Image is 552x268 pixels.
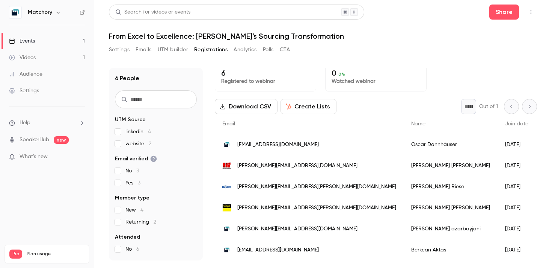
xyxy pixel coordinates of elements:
[125,128,151,136] span: linkedin
[115,116,146,123] span: UTM Source
[9,119,85,127] li: help-dropdown-opener
[411,121,425,126] span: Name
[148,129,151,134] span: 4
[109,32,537,41] h1: From Excel to Excellence: [PERSON_NAME]’s Sourcing Transformation
[9,70,42,78] div: Audience
[20,153,48,161] span: What's new
[222,224,231,233] img: matchory.com
[125,140,151,148] span: website
[125,245,139,253] span: No
[115,233,140,241] span: Attended
[237,183,396,191] span: [PERSON_NAME][EMAIL_ADDRESS][PERSON_NAME][DOMAIN_NAME]
[237,246,319,254] span: [EMAIL_ADDRESS][DOMAIN_NAME]
[136,247,139,252] span: 6
[222,182,231,191] img: roehm.biz
[138,180,140,186] span: 3
[404,239,498,260] div: Berkcan Aktas
[237,204,396,212] span: [PERSON_NAME][EMAIL_ADDRESS][PERSON_NAME][DOMAIN_NAME]
[404,176,498,197] div: [PERSON_NAME] Riese
[9,37,35,45] div: Events
[338,72,345,77] span: 0 %
[332,69,420,78] p: 0
[498,239,536,260] div: [DATE]
[222,121,235,126] span: Email
[109,44,130,56] button: Settings
[125,218,156,226] span: Returning
[404,218,498,239] div: [PERSON_NAME] azarbayjani
[498,197,536,218] div: [DATE]
[222,245,231,254] img: matchory.com
[332,78,420,85] p: Watched webinar
[498,218,536,239] div: [DATE]
[222,140,231,149] img: matchory.com
[158,44,188,56] button: UTM builder
[281,99,336,114] button: Create Lists
[404,197,498,218] div: [PERSON_NAME] [PERSON_NAME]
[140,207,143,213] span: 4
[498,176,536,197] div: [DATE]
[154,219,156,225] span: 2
[20,136,49,144] a: SpeakerHub
[9,250,22,259] span: Pro
[54,136,69,144] span: new
[149,141,151,146] span: 2
[136,44,151,56] button: Emails
[404,134,498,155] div: Oscar Dannhäuser
[215,99,278,114] button: Download CSV
[125,206,143,214] span: New
[280,44,290,56] button: CTA
[489,5,519,20] button: Share
[498,155,536,176] div: [DATE]
[498,134,536,155] div: [DATE]
[237,225,357,233] span: [PERSON_NAME][EMAIL_ADDRESS][DOMAIN_NAME]
[28,9,52,16] h6: Matchory
[9,54,36,61] div: Videos
[222,161,231,170] img: in-put.de
[234,44,257,56] button: Analytics
[194,44,228,56] button: Registrations
[125,179,140,187] span: Yes
[505,121,528,126] span: Join date
[27,251,84,257] span: Plan usage
[115,155,157,163] span: Email verified
[136,168,139,174] span: 3
[404,155,498,176] div: [PERSON_NAME] [PERSON_NAME]
[237,141,319,149] span: [EMAIL_ADDRESS][DOMAIN_NAME]
[221,78,310,85] p: Registered to webinar
[115,194,149,202] span: Member type
[263,44,274,56] button: Polls
[125,167,139,175] span: No
[221,69,310,78] p: 6
[20,119,30,127] span: Help
[9,87,39,94] div: Settings
[9,6,21,18] img: Matchory
[222,203,231,212] img: viega.de
[237,162,357,170] span: [PERSON_NAME][EMAIL_ADDRESS][DOMAIN_NAME]
[115,74,139,83] h1: 6 People
[115,8,190,16] div: Search for videos or events
[479,103,498,110] p: Out of 1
